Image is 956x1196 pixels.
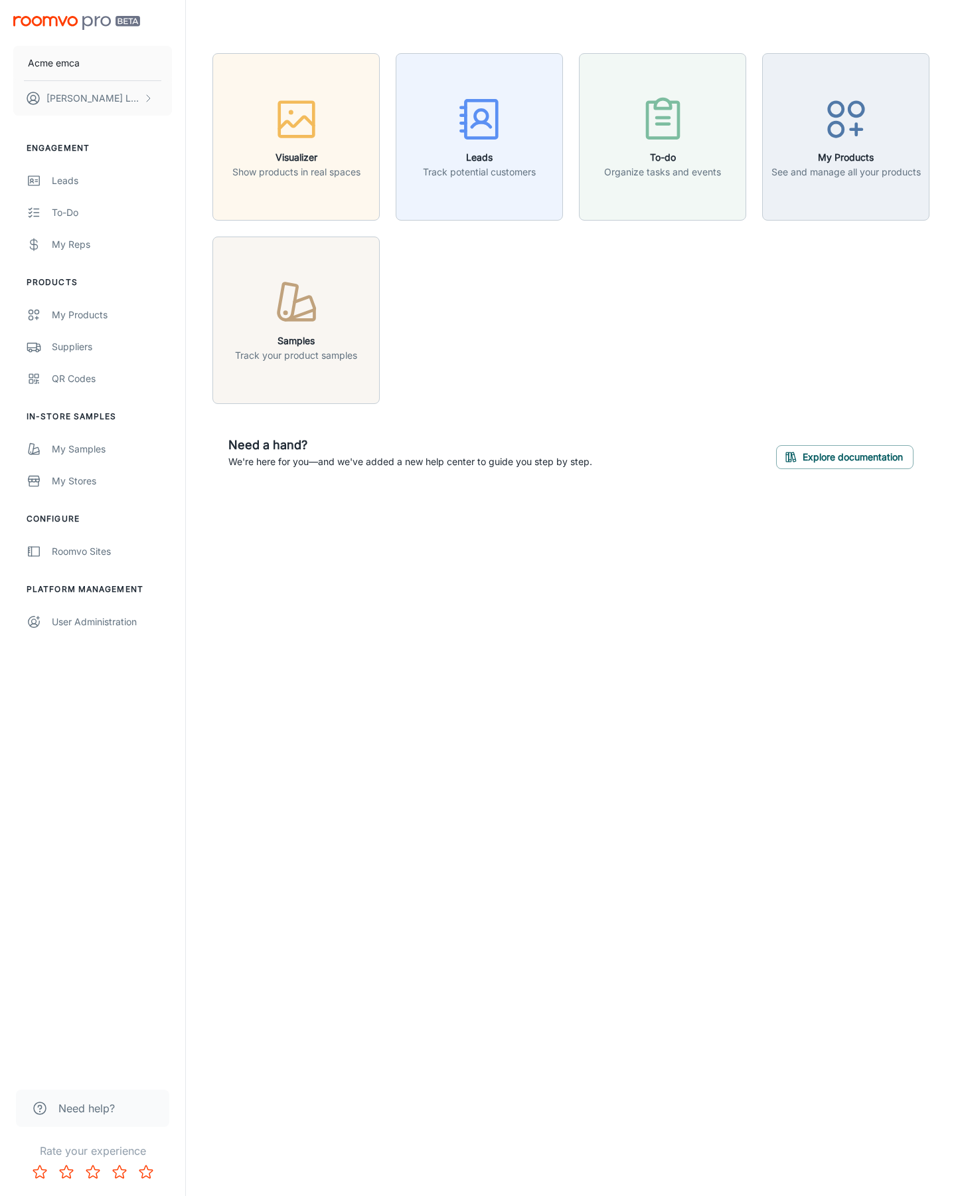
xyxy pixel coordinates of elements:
[13,81,172,116] button: [PERSON_NAME] Leaptools
[228,436,592,454] h6: Need a hand?
[46,91,140,106] p: [PERSON_NAME] Leaptools
[52,308,172,322] div: My Products
[579,53,746,221] button: To-doOrganize tasks and events
[52,371,172,386] div: QR Codes
[52,474,172,488] div: My Stores
[52,205,172,220] div: To-do
[212,312,380,326] a: SamplesTrack your product samples
[52,237,172,252] div: My Reps
[579,129,746,142] a: To-doOrganize tasks and events
[212,237,380,404] button: SamplesTrack your product samples
[776,445,914,469] button: Explore documentation
[52,173,172,188] div: Leads
[776,449,914,462] a: Explore documentation
[212,53,380,221] button: VisualizerShow products in real spaces
[604,150,721,165] h6: To-do
[13,46,172,80] button: Acme emca
[396,53,563,221] button: LeadsTrack potential customers
[235,334,357,348] h6: Samples
[232,150,360,165] h6: Visualizer
[423,165,536,179] p: Track potential customers
[232,165,360,179] p: Show products in real spaces
[228,454,592,469] p: We're here for you—and we've added a new help center to guide you step by step.
[396,129,563,142] a: LeadsTrack potential customers
[771,150,921,165] h6: My Products
[604,165,721,179] p: Organize tasks and events
[771,165,921,179] p: See and manage all your products
[13,16,140,30] img: Roomvo PRO Beta
[423,150,536,165] h6: Leads
[235,348,357,363] p: Track your product samples
[762,129,929,142] a: My ProductsSee and manage all your products
[52,340,172,354] div: Suppliers
[28,56,80,70] p: Acme emca
[762,53,929,221] button: My ProductsSee and manage all your products
[52,442,172,456] div: My Samples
